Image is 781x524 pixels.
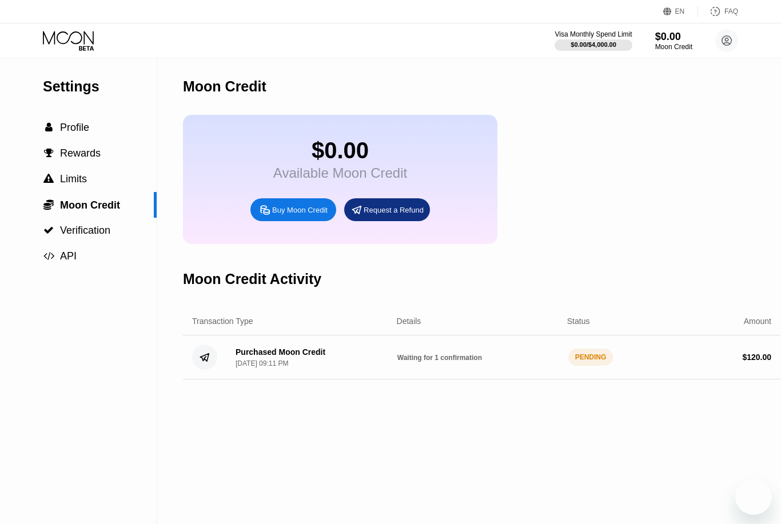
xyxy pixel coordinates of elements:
span:  [43,225,54,235]
span: Moon Credit [60,199,120,211]
span:  [45,122,53,133]
span: Limits [60,173,87,185]
span:  [43,251,54,261]
iframe: Button to launch messaging window [735,478,772,515]
div: Settings [43,78,157,95]
div: FAQ [698,6,738,17]
span: Rewards [60,147,101,159]
div: FAQ [724,7,738,15]
div: [DATE] 09:11 PM [236,359,288,367]
div: $0.00 [655,31,692,43]
div: Moon Credit Activity [183,271,321,287]
div: Status [567,317,590,326]
span:  [43,199,54,210]
div: $0.00Moon Credit [655,31,692,51]
div: Moon Credit [183,78,266,95]
span: Verification [60,225,110,236]
div: Purchased Moon Credit [236,347,325,357]
div:  [43,122,54,133]
div: Available Moon Credit [273,165,407,181]
span:  [43,174,54,184]
div: Details [397,317,421,326]
div: Visa Monthly Spend Limit$0.00/$4,000.00 [555,30,632,51]
div: $ 120.00 [742,353,771,362]
div:  [43,148,54,158]
div: $0.00 / $4,000.00 [571,41,616,48]
div: Request a Refund [344,198,430,221]
div: Transaction Type [192,317,253,326]
div: Visa Monthly Spend Limit [555,30,632,38]
div: PENDING [568,349,613,366]
div: $0.00 [273,138,407,163]
span: Profile [60,122,89,133]
span: Waiting for 1 confirmation [397,354,482,362]
div: Buy Moon Credit [250,198,336,221]
div: Amount [744,317,771,326]
div: EN [675,7,685,15]
div: Moon Credit [655,43,692,51]
div: Buy Moon Credit [272,205,328,215]
span:  [44,148,54,158]
div: Request a Refund [364,205,424,215]
span: API [60,250,77,262]
div: EN [663,6,698,17]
